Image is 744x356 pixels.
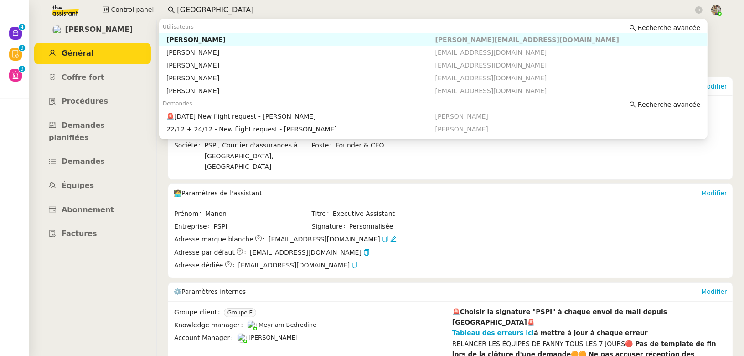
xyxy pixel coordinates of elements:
[435,113,488,120] span: [PERSON_NAME]
[62,205,114,214] span: Abonnement
[62,97,108,105] span: Procédures
[174,184,701,202] div: 🧑‍💻
[312,209,333,219] span: Titre
[174,320,247,330] span: Knowledge manager
[452,308,667,326] strong: 🚨Choisir la signature "PSPI" à chaque envoi de mail depuis [GEOGRAPHIC_DATA]🚨
[638,100,700,109] span: Recherche avancée
[19,45,25,51] nz-badge-sup: 3
[163,100,192,107] span: Demandes
[435,126,488,133] span: [PERSON_NAME]
[237,333,247,343] img: users%2FNTfmycKsCFdqp6LX6USf2FmuPJo2%2Favatar%2Fprofile-pic%20(1).png
[238,260,358,271] span: [EMAIL_ADDRESS][DOMAIN_NAME]
[20,24,24,32] p: 4
[174,234,253,245] span: Adresse marque blanche
[62,49,93,58] span: Général
[213,221,310,232] span: PSPI
[34,43,151,64] a: Général
[248,334,298,341] span: [PERSON_NAME]
[166,112,435,120] div: 🚨[DATE] New flight request - [PERSON_NAME]
[34,151,151,173] a: Demandes
[701,189,727,197] a: Modifier
[181,288,246,295] span: Paramètres internes
[20,66,24,74] p: 3
[534,329,648,336] strong: à mettre à jour à chaque erreur
[435,36,619,43] span: [PERSON_NAME][EMAIL_ADDRESS][DOMAIN_NAME]
[336,140,448,151] span: Founder & CEO
[269,234,380,245] span: [EMAIL_ADDRESS][DOMAIN_NAME]
[163,24,194,30] span: Utilisateurs
[166,87,435,95] div: [PERSON_NAME]
[181,189,262,197] span: Paramètres de l'assistant
[312,140,336,151] span: Poste
[205,209,310,219] span: Manon
[166,48,435,57] div: [PERSON_NAME]
[19,24,25,30] nz-badge-sup: 4
[435,62,547,69] span: [EMAIL_ADDRESS][DOMAIN_NAME]
[34,91,151,112] a: Procédures
[19,66,25,72] nz-badge-sup: 3
[258,321,316,328] span: Meyriam Bedredine
[701,83,727,90] a: Modifier
[177,4,693,16] input: Rechercher
[62,157,105,166] span: Demandes
[174,283,701,301] div: ⚙️
[435,74,547,82] span: [EMAIL_ADDRESS][DOMAIN_NAME]
[435,49,547,56] span: [EMAIL_ADDRESS][DOMAIN_NAME]
[174,221,213,232] span: Entreprise
[65,24,133,36] span: [PERSON_NAME]
[34,199,151,221] a: Abonnement
[452,329,534,336] a: Tableau des erreurs ici
[20,45,24,53] p: 3
[166,125,435,133] div: 22/12 + 24/12 - New flight request - [PERSON_NAME]
[62,73,104,82] span: Coffre fort
[52,25,62,35] img: users%2Fa6PbEmLwvGXylUqKytRPpDpAx153%2Favatar%2Ffanny.png
[62,181,94,190] span: Équipes
[34,67,151,89] a: Coffre fort
[166,61,435,69] div: [PERSON_NAME]
[174,140,204,172] span: Société
[711,5,721,15] img: 388bd129-7e3b-4cb1-84b4-92a3d763e9b7
[97,4,159,16] button: Control panel
[247,320,257,330] img: users%2FaellJyylmXSg4jqeVbanehhyYJm1%2Favatar%2Fprofile-pic%20(4).png
[62,229,97,238] span: Factures
[166,36,435,44] div: [PERSON_NAME]
[435,87,547,94] span: [EMAIL_ADDRESS][DOMAIN_NAME]
[174,260,223,271] span: Adresse dédiée
[250,247,370,258] span: [EMAIL_ADDRESS][DOMAIN_NAME]
[204,140,310,172] span: PSPI, Courtier d'assurances à [GEOGRAPHIC_DATA], [GEOGRAPHIC_DATA]
[333,209,448,219] span: Executive Assistant
[49,121,105,142] span: Demandes planifiées
[174,333,237,343] span: Account Manager
[174,247,235,258] span: Adresse par défaut
[638,23,700,32] span: Recherche avancée
[166,74,435,82] div: [PERSON_NAME]
[312,221,349,232] span: Signature
[701,288,727,295] a: Modifier
[174,307,224,318] span: Groupe client
[349,221,393,232] span: Personnalisée
[111,5,154,15] span: Control panel
[174,209,205,219] span: Prénom
[34,175,151,197] a: Équipes
[34,115,151,148] a: Demandes planifiées
[224,308,256,317] nz-tag: Groupe E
